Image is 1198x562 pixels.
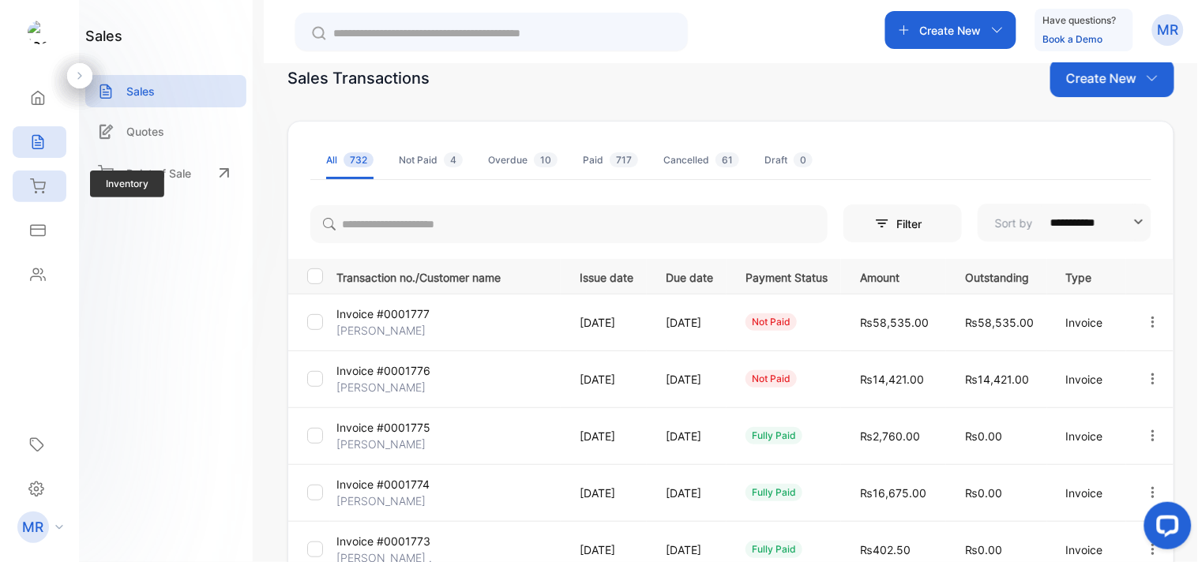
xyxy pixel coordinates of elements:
div: fully paid [745,541,802,558]
div: Sales Transactions [287,66,430,90]
p: [DATE] [666,428,713,444]
span: ₨58,535.00 [965,316,1034,329]
p: MR [23,517,44,538]
p: Invoice [1066,371,1113,388]
a: Sales [85,75,246,107]
span: ₨14,421.00 [860,373,924,386]
span: 0 [794,152,813,167]
span: ₨0.00 [965,543,1002,556]
p: Have questions? [1043,13,1117,28]
p: [PERSON_NAME] [336,379,426,395]
span: ₨402.50 [860,543,911,556]
iframe: LiveChat chat widget [1132,496,1198,562]
p: Sales [126,83,155,99]
p: Amount [860,266,933,286]
span: 717 [610,152,638,167]
button: MR [1152,11,1184,49]
p: [DATE] [580,428,633,444]
p: [DATE] [580,541,633,558]
button: Create New [885,11,1016,49]
p: Filter [896,215,931,232]
div: not paid [745,313,797,331]
p: Invoice #0001775 [336,419,430,436]
span: ₨14,421.00 [965,373,1029,386]
span: Inventory [90,170,164,197]
div: fully paid [745,484,802,501]
h1: sales [85,25,122,47]
div: Draft [764,153,813,167]
span: 4 [444,152,463,167]
a: Point of Sale [85,155,246,190]
p: Create New [920,22,982,39]
p: Create New [1066,69,1136,88]
p: [DATE] [666,541,713,558]
p: Invoice [1066,485,1113,501]
div: All [326,153,374,167]
p: [DATE] [580,371,633,388]
div: not paid [745,370,797,388]
p: Sort by [995,215,1033,231]
p: Invoice #0001773 [336,533,430,549]
img: logo [28,21,51,44]
button: Create New [1050,59,1174,97]
p: Invoice [1066,428,1113,444]
span: 61 [715,152,739,167]
p: [DATE] [580,314,633,331]
p: Invoice [1066,541,1113,558]
span: ₨58,535.00 [860,316,929,329]
span: ₨0.00 [965,486,1002,500]
p: Transaction no./Customer name [336,266,560,286]
p: [DATE] [666,371,713,388]
div: Overdue [488,153,558,167]
p: Quotes [126,123,164,140]
p: [DATE] [580,485,633,501]
a: Book a Demo [1043,33,1103,45]
a: Quotes [85,115,246,148]
p: Type [1066,266,1113,286]
div: Cancelled [663,153,739,167]
p: Payment Status [745,266,828,286]
p: Issue date [580,266,633,286]
p: Invoice #0001777 [336,305,430,322]
span: ₨2,760.00 [860,429,920,443]
span: 732 [344,152,374,167]
p: [DATE] [666,485,713,501]
p: Outstanding [965,266,1034,286]
p: MR [1158,20,1179,40]
p: [PERSON_NAME] [336,493,426,509]
p: Due date [666,266,713,286]
p: Invoice #0001774 [336,476,430,493]
p: Invoice #0001776 [336,362,430,379]
p: [PERSON_NAME] [336,322,426,339]
div: fully paid [745,427,802,444]
span: 10 [534,152,558,167]
p: [DATE] [666,314,713,331]
p: Point of Sale [126,165,191,182]
span: ₨16,675.00 [860,486,926,500]
div: Paid [583,153,638,167]
p: [PERSON_NAME] [336,436,426,452]
span: ₨0.00 [965,429,1002,443]
div: Not Paid [399,153,463,167]
p: Invoice [1066,314,1113,331]
button: Filter [843,204,962,242]
button: Sort by [978,204,1151,242]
